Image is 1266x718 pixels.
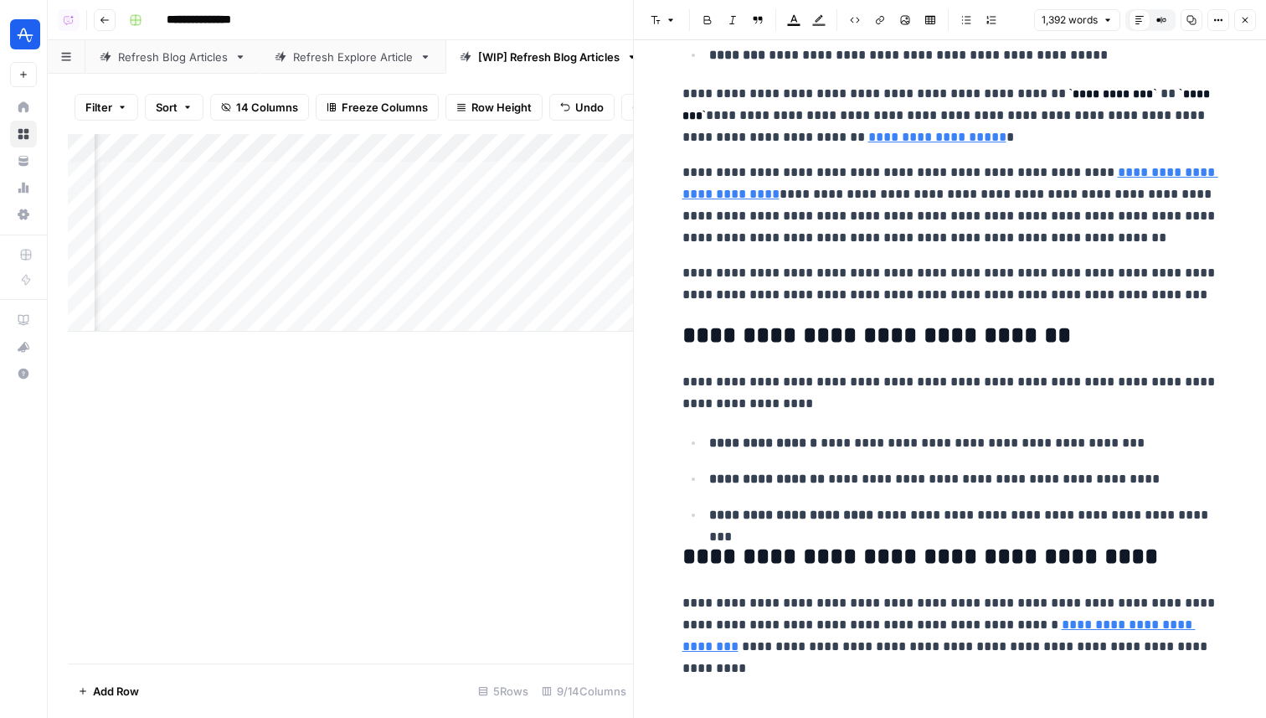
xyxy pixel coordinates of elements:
div: Refresh Explore Article [293,49,413,65]
div: 9/14 Columns [535,678,633,705]
img: Amplitude Logo [10,19,40,49]
span: 14 Columns [236,99,298,116]
a: Refresh Blog Articles [85,40,260,74]
a: Your Data [10,147,37,174]
a: Home [10,94,37,121]
span: Row Height [471,99,532,116]
span: Sort [156,99,178,116]
span: Undo [575,99,604,116]
a: Usage [10,174,37,201]
button: Freeze Columns [316,94,439,121]
button: Row Height [445,94,543,121]
button: Help + Support [10,360,37,387]
button: Undo [549,94,615,121]
a: AirOps Academy [10,307,37,333]
div: Refresh Blog Articles [118,49,228,65]
div: What's new? [11,334,36,359]
span: 1,392 words [1042,13,1098,28]
a: Browse [10,121,37,147]
a: Refresh Explore Article [260,40,445,74]
button: 1,392 words [1034,9,1120,31]
a: Settings [10,201,37,228]
span: Filter [85,99,112,116]
div: [WIP] Refresh Blog Articles [478,49,620,65]
span: Add Row [93,683,139,700]
button: What's new? [10,333,37,360]
button: 14 Columns [210,94,309,121]
a: [WIP] Refresh Blog Articles [445,40,652,74]
button: Sort [145,94,203,121]
button: Filter [75,94,138,121]
button: Workspace: Amplitude [10,13,37,55]
button: Add Row [68,678,149,705]
span: Freeze Columns [342,99,428,116]
div: 5 Rows [471,678,535,705]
